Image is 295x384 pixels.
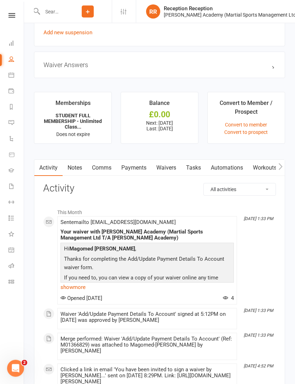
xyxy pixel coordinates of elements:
p: Next: [DATE] Last: [DATE] [127,120,192,132]
a: Calendar [8,68,24,84]
a: Roll call kiosk mode [8,259,24,274]
div: Convert to Member / Prospect [214,99,278,120]
a: Add new suspension [44,30,92,36]
a: Waivers [151,160,181,176]
strong: STUDENT FULL MEMBERSHIP - Unlimited Class... [44,113,102,130]
a: Class kiosk mode [8,274,24,290]
span: Sent email to [EMAIL_ADDRESS][DOMAIN_NAME] [60,219,176,226]
div: Your waiver with [PERSON_NAME] Academy (Martial Sports Management Ltd T/A [PERSON_NAME] Academy) [60,229,234,241]
div: RR [146,5,160,19]
i: [DATE] 1:33 PM [244,217,273,221]
a: Automations [206,160,248,176]
div: Memberships [56,99,91,112]
a: Tasks [181,160,206,176]
a: Payments [116,160,151,176]
a: Activity [34,160,63,176]
span: Does not expire [56,132,90,137]
a: General attendance kiosk mode [8,243,24,259]
a: Workouts [248,160,282,176]
a: People [8,52,24,68]
span: 2 [22,360,27,366]
p: Thanks for completing the Add/Update Payment Details To Account waiver form. [62,255,232,274]
span: Opened [DATE] [60,295,102,302]
h3: Waiver Answers [44,61,276,69]
div: Waiver 'Add/Update Payment Details To Account' signed at 5:12PM on [DATE] was approved by [PERSON... [60,312,234,324]
strong: Magomed [PERSON_NAME] [69,246,135,252]
a: Reports [8,100,24,116]
a: Product Sales [8,147,24,163]
a: Convert to member [225,122,267,128]
i: [DATE] 1:33 PM [244,333,273,338]
a: Convert to prospect [224,130,268,135]
div: Balance [149,99,170,112]
i: [DATE] 1:33 PM [244,308,273,313]
p: Hi , [62,245,232,255]
span: 4 [223,295,234,302]
i: [DATE] 4:52 PM [244,364,273,369]
a: Payments [8,84,24,100]
iframe: Intercom live chat [7,360,24,377]
a: Comms [87,160,116,176]
div: £0.00 [127,111,192,119]
a: What's New [8,227,24,243]
a: Dashboard [8,36,24,52]
div: Merge performed: Waiver 'Add/Update Payment Details To Account' (Ref: M01366829) was attached to ... [60,336,234,354]
a: show more [60,283,234,293]
li: This Month [43,205,276,217]
input: Search... [40,7,64,17]
a: Notes [63,160,87,176]
h3: Activity [43,183,276,194]
p: If you need to, you can view a copy of your waiver online any time using the link below: [62,274,232,293]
